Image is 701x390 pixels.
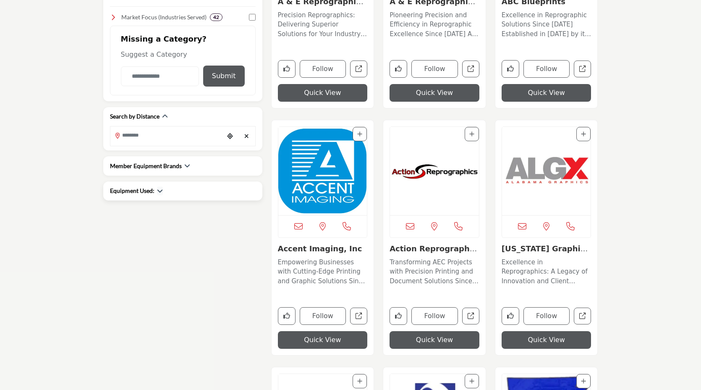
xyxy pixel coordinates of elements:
[390,84,479,102] button: Quick View
[502,127,591,215] img: Alabama Graphics & Engineering Supply, Inc.
[581,131,586,137] a: Add To List
[390,127,479,215] img: Action Reprographics
[249,14,256,21] input: Select Market Focus (Industries Served) checkbox
[502,127,591,215] a: Open Listing in new tab
[203,66,245,87] button: Submit
[502,11,591,39] p: Excellence in Reprographic Solutions Since [DATE] Established in [DATE] by its founder [PERSON_NA...
[278,11,368,39] p: Precision Reprographics: Delivering Superior Solutions for Your Industry Needs Located in [GEOGRA...
[278,127,367,215] a: Open Listing in new tab
[462,308,479,325] a: Open action-reprographics in new tab
[278,60,296,78] button: Like company
[121,13,207,21] h4: Market Focus (Industries Served): Tailored solutions for industries like architecture, constructi...
[278,8,368,39] a: Precision Reprographics: Delivering Superior Solutions for Your Industry Needs Located in [GEOGRA...
[502,307,519,325] button: Like company
[357,131,362,137] a: Add To List
[121,34,245,50] h2: Missing a Category?
[411,307,458,325] button: Follow
[121,50,187,58] span: Suggest a Category
[350,61,367,78] a: Open a-e-reprographics-az in new tab
[278,307,296,325] button: Like company
[110,127,224,144] input: Search Location
[469,378,474,385] a: Add To List
[278,244,362,253] a: Accent Imaging, Inc
[213,14,219,20] b: 42
[390,11,479,39] p: Pioneering Precision and Efficiency in Reprographic Excellence Since [DATE] As a longstanding lea...
[390,307,407,325] button: Like company
[469,131,474,137] a: Add To List
[278,84,368,102] button: Quick View
[278,331,368,349] button: Quick View
[390,258,479,286] p: Transforming AEC Projects with Precision Printing and Document Solutions Since [DATE]. Since [DAT...
[502,244,589,262] a: [US_STATE] Graphics & E...
[278,127,367,215] img: Accent Imaging, Inc
[502,331,591,349] button: Quick View
[523,60,570,78] button: Follow
[390,331,479,349] button: Quick View
[502,8,591,39] a: Excellence in Reprographic Solutions Since [DATE] Established in [DATE] by its founder [PERSON_NA...
[581,378,586,385] a: Add To List
[502,244,591,253] h3: Alabama Graphics & Engineering Supply, Inc.
[390,244,477,262] a: Action Reprographics...
[390,256,479,286] a: Transforming AEC Projects with Precision Printing and Document Solutions Since [DATE]. Since [DAT...
[574,61,591,78] a: Open abc-blueprints in new tab
[110,112,160,121] h2: Search by Distance
[278,244,368,253] h3: Accent Imaging, Inc
[411,60,458,78] button: Follow
[574,308,591,325] a: Open alabama-graphics-engineering-supply-inc in new tab
[357,378,362,385] a: Add To List
[210,13,222,21] div: 42 Results For Market Focus (Industries Served)
[502,256,591,286] a: Excellence in Reprographics: A Legacy of Innovation and Client Satisfaction Founded in [DATE], th...
[390,60,407,78] button: Like company
[278,256,368,286] a: Empowering Businesses with Cutting-Edge Printing and Graphic Solutions Since [DATE] Founded in [D...
[390,127,479,215] a: Open Listing in new tab
[278,258,368,286] p: Empowering Businesses with Cutting-Edge Printing and Graphic Solutions Since [DATE] Founded in [D...
[390,8,479,39] a: Pioneering Precision and Efficiency in Reprographic Excellence Since [DATE] As a longstanding lea...
[110,162,182,170] h2: Member Equipment Brands
[350,308,367,325] a: Open accent-imaging-inc in new tab
[300,307,346,325] button: Follow
[224,127,236,145] div: Choose your current location
[110,187,154,195] h2: Equipment Used:
[502,60,519,78] button: Like company
[523,307,570,325] button: Follow
[390,244,479,253] h3: Action Reprographics
[502,258,591,286] p: Excellence in Reprographics: A Legacy of Innovation and Client Satisfaction Founded in [DATE], th...
[300,60,346,78] button: Follow
[462,61,479,78] a: Open a-e-reprographics-inc-va in new tab
[502,84,591,102] button: Quick View
[121,66,199,86] input: Category Name
[241,127,253,145] div: Clear search location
